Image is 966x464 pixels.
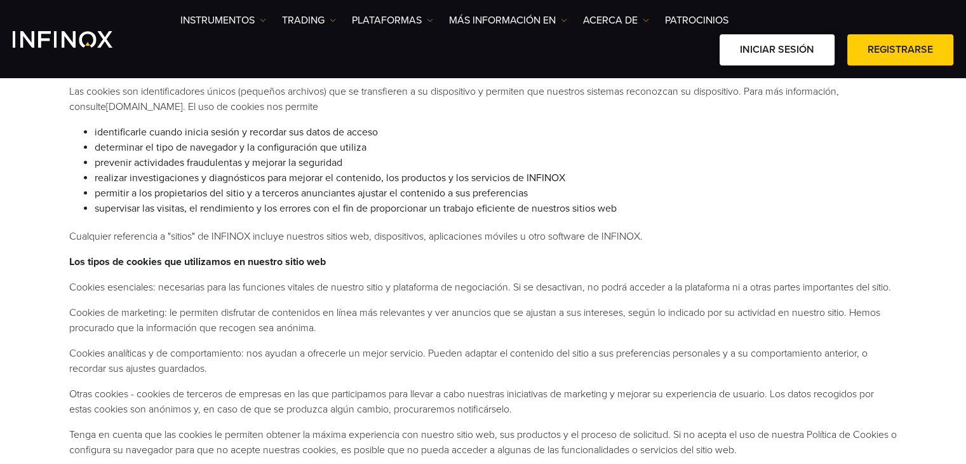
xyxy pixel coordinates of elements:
a: Patrocinios [665,13,728,28]
li: supervisar las visitas, el rendimiento y los errores con el fin de proporcionar un trabajo eficie... [95,201,897,216]
a: Instrumentos [180,13,266,28]
a: PLATAFORMAS [352,13,433,28]
a: Iniciar sesión [720,34,835,65]
p: Los tipos de cookies que utilizamos en nuestro sitio web [69,254,897,270]
li: Cookies analíticas y de comportamiento: nos ayudan a ofrecerle un mejor servicio. Pueden adaptar ... [69,346,897,376]
a: TRADING [282,13,336,28]
li: Otras cookies - cookies de terceros de empresas en las que participamos para llevar a cabo nuestr... [69,386,897,417]
li: determinar el tipo de navegador y la configuración que utiliza [95,140,897,155]
a: Registrarse [847,34,953,65]
a: INFINOX Logo [13,31,142,48]
li: Tenga en cuenta que las cookies le permiten obtener la máxima experiencia con nuestro sitio web, ... [69,427,897,458]
li: identificarle cuando inicia sesión y recordar sus datos de acceso [95,125,897,140]
a: ACERCA DE [583,13,649,28]
li: prevenir actividades fraudulentas y mejorar la seguridad [95,155,897,170]
a: [DOMAIN_NAME] [106,100,183,113]
li: Las cookies son identificadores únicos (pequeños archivos) que se transfieren a su dispositivo y ... [69,84,897,114]
a: Más información en [449,13,567,28]
li: Cookies esenciales: necesarias para las funciones vitales de nuestro sitio y plataforma de negoci... [69,280,897,295]
li: Cualquier referencia a "sitios" de INFINOX incluye nuestros sitios web, dispositivos, aplicacione... [69,229,897,244]
li: Cookies de marketing: le permiten disfrutar de contenidos en línea más relevantes y ver anuncios ... [69,305,897,336]
li: realizar investigaciones y diagnósticos para mejorar el contenido, los productos y los servicios ... [95,170,897,186]
li: permitir a los propietarios del sitio y a terceros anunciantes ajustar el contenido a sus prefere... [95,186,897,201]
